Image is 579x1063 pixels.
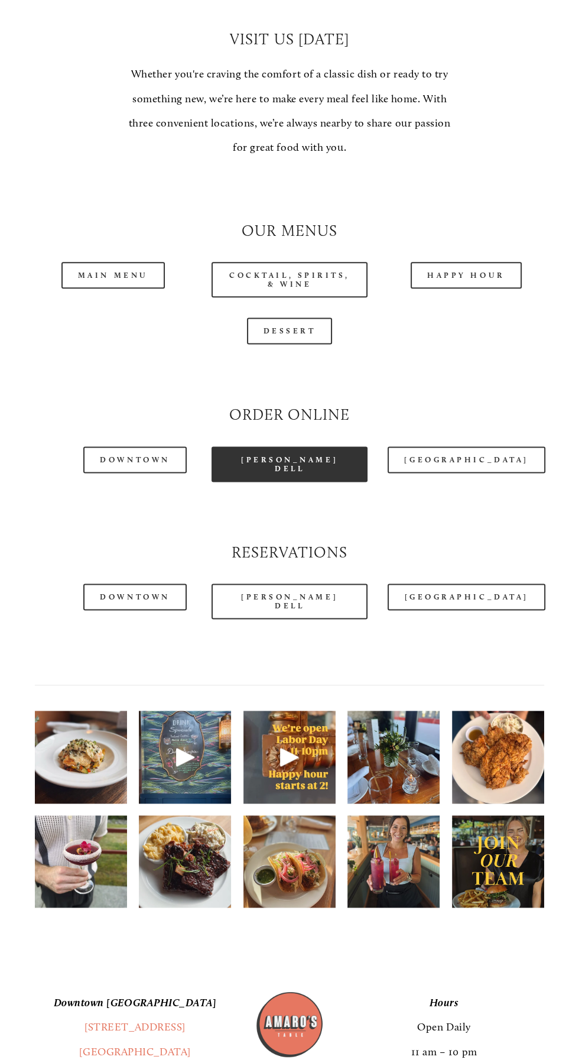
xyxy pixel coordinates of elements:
[430,996,459,1009] em: Hours
[83,584,186,610] a: Downtown
[347,695,440,818] img: The table is set ✨ we&rsquo;re looking forward to seeing you this weekend! Remember, free parking...
[35,800,127,923] img: Who else is melting in this heat? 🌺🧊🍹 Come hang out with us and enjoy your favorite perfectly chi...
[84,1020,186,1033] a: [STREET_ADDRESS]
[139,800,231,923] img: Peak summer calls for fall-off-the-bone barbecue ribs 🙌
[61,262,165,289] a: Main Menu
[54,996,217,1009] em: Downtown [GEOGRAPHIC_DATA]
[212,584,368,619] a: [PERSON_NAME] Dell
[35,542,544,563] h2: Reservations
[452,803,544,919] img: Want to work with a team that&rsquo;s excited about delivering exceptional hospitality? We&rsquo;...
[79,1045,190,1058] a: [GEOGRAPHIC_DATA]
[247,317,333,344] a: Dessert
[388,584,545,610] a: [GEOGRAPHIC_DATA]
[35,404,544,426] h2: Order Online
[243,800,336,923] img: Time to unwind! It&rsquo;s officially happy hour ✨
[388,446,545,473] a: [GEOGRAPHIC_DATA]
[212,262,368,297] a: Cocktail, Spirits, & Wine
[452,695,544,818] img: The classic fried chicken &mdash; Always a stunner. We love bringing this dish to the table &mdas...
[212,446,368,482] a: [PERSON_NAME] Dell
[255,990,323,1058] img: Amaros_Logo.png
[35,695,127,818] img: Savor your favorites from our seasonal menu this week, new fall dishes coming soon!
[347,803,440,919] img: We&rsquo;re always featuring refreshing new cocktails on draft&mdash; ask your server about our d...
[83,446,186,473] a: Downtown
[123,62,456,160] p: Whether you're craving the comfort of a classic dish or ready to try something new, we’re here to...
[411,262,522,289] a: Happy Hour
[35,221,544,242] h2: Our Menus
